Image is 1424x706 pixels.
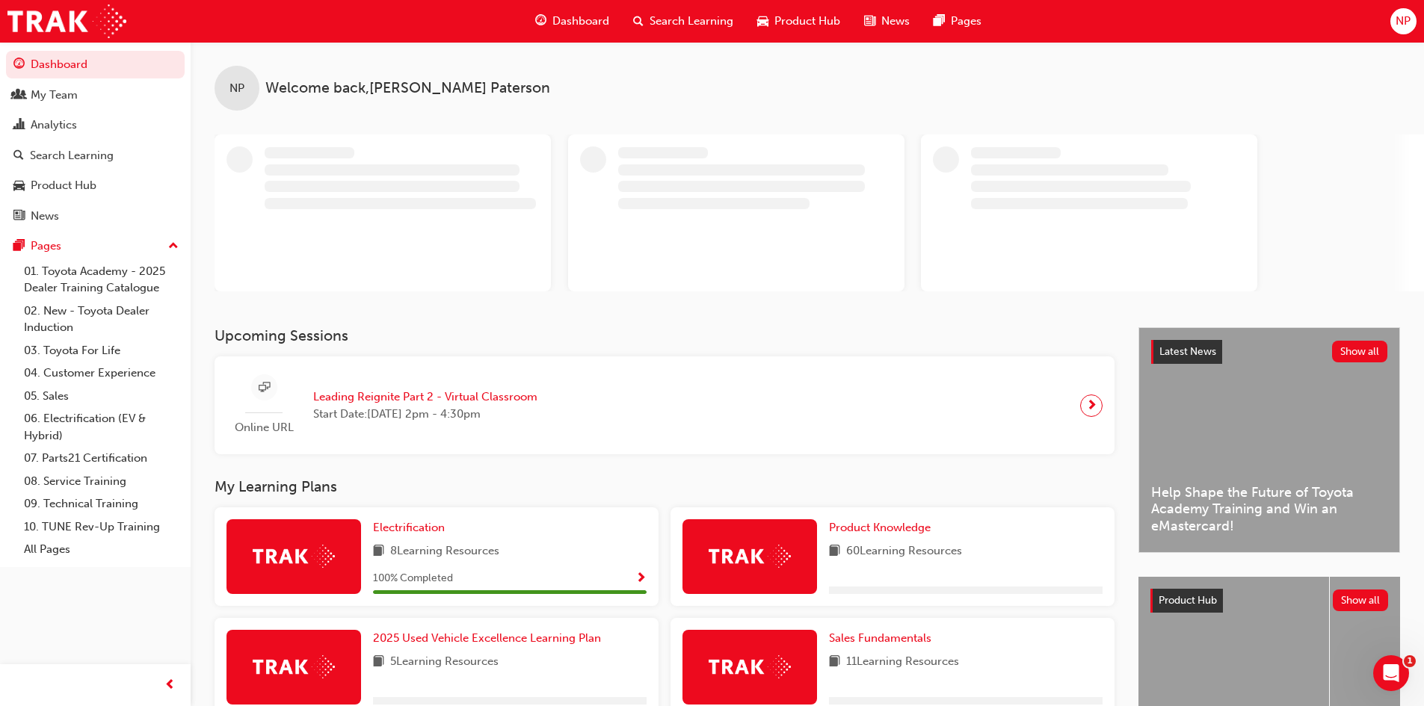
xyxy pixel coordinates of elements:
[6,51,185,78] a: Dashboard
[1404,655,1416,667] span: 1
[829,542,840,561] span: book-icon
[13,89,25,102] span: people-icon
[18,385,185,408] a: 05. Sales
[265,80,550,97] span: Welcome back , [PERSON_NAME] Paterson
[951,13,981,30] span: Pages
[18,362,185,385] a: 04. Customer Experience
[1396,13,1411,30] span: NP
[829,519,937,536] a: Product Knowledge
[829,653,840,672] span: book-icon
[1159,594,1217,607] span: Product Hub
[846,653,959,672] span: 11 Learning Resources
[18,300,185,339] a: 02. New - Toyota Dealer Induction
[259,379,270,397] span: sessionType_ONLINE_URL-icon
[18,538,185,561] a: All Pages
[18,492,185,515] a: 09. Technical Training
[523,6,621,37] a: guage-iconDashboard
[621,6,745,37] a: search-iconSearch Learning
[313,388,537,406] span: Leading Reignite Part 2 - Virtual Classroom
[1159,345,1216,358] span: Latest News
[6,232,185,260] button: Pages
[373,631,601,645] span: 2025 Used Vehicle Excellence Learning Plan
[635,569,647,588] button: Show Progress
[633,12,644,31] span: search-icon
[6,172,185,199] a: Product Hub
[852,6,922,37] a: news-iconNews
[1373,655,1409,691] iframe: Intercom live chat
[6,48,185,232] button: DashboardMy TeamAnalyticsSearch LearningProduct HubNews
[7,4,126,38] img: Trak
[1151,484,1387,535] span: Help Shape the Future of Toyota Academy Training and Win an eMastercard!
[881,13,910,30] span: News
[829,521,931,534] span: Product Knowledge
[30,147,114,164] div: Search Learning
[31,208,59,225] div: News
[829,630,937,647] a: Sales Fundamentals
[31,177,96,194] div: Product Hub
[13,210,25,223] span: news-icon
[1151,340,1387,364] a: Latest NewsShow all
[373,570,453,587] span: 100 % Completed
[846,542,962,561] span: 60 Learning Resources
[1086,395,1097,416] span: next-icon
[13,58,25,72] span: guage-icon
[745,6,852,37] a: car-iconProduct Hub
[164,676,176,695] span: prev-icon
[373,653,384,672] span: book-icon
[31,87,78,104] div: My Team
[1332,341,1388,362] button: Show all
[6,81,185,109] a: My Team
[13,119,25,132] span: chart-icon
[922,6,993,37] a: pages-iconPages
[373,521,445,534] span: Electrification
[6,202,185,230] a: News
[1150,589,1388,613] a: Product HubShow all
[229,80,244,97] span: NP
[390,653,499,672] span: 5 Learning Resources
[31,117,77,134] div: Analytics
[253,545,335,568] img: Trak
[829,631,931,645] span: Sales Fundamentals
[18,407,185,447] a: 06. Electrification (EV & Hybrid)
[215,327,1115,344] h3: Upcoming Sessions
[226,368,1103,442] a: Online URLLeading Reignite Part 2 - Virtual ClassroomStart Date:[DATE] 2pm - 4:30pm
[313,406,537,423] span: Start Date: [DATE] 2pm - 4:30pm
[1333,589,1389,611] button: Show all
[18,470,185,493] a: 08. Service Training
[18,447,185,470] a: 07. Parts21 Certification
[709,545,791,568] img: Trak
[774,13,840,30] span: Product Hub
[535,12,546,31] span: guage-icon
[13,149,24,163] span: search-icon
[390,542,499,561] span: 8 Learning Resources
[6,142,185,170] a: Search Learning
[18,515,185,539] a: 10. TUNE Rev-Up Training
[168,237,179,256] span: up-icon
[18,260,185,300] a: 01. Toyota Academy - 2025 Dealer Training Catalogue
[757,12,768,31] span: car-icon
[373,542,384,561] span: book-icon
[31,238,61,255] div: Pages
[1138,327,1400,553] a: Latest NewsShow allHelp Shape the Future of Toyota Academy Training and Win an eMastercard!
[215,478,1115,495] h3: My Learning Plans
[18,339,185,362] a: 03. Toyota For Life
[1390,8,1417,34] button: NP
[709,655,791,678] img: Trak
[13,179,25,193] span: car-icon
[6,111,185,139] a: Analytics
[650,13,733,30] span: Search Learning
[13,240,25,253] span: pages-icon
[253,655,335,678] img: Trak
[226,419,301,436] span: Online URL
[934,12,945,31] span: pages-icon
[373,630,607,647] a: 2025 Used Vehicle Excellence Learning Plan
[635,572,647,586] span: Show Progress
[552,13,609,30] span: Dashboard
[864,12,875,31] span: news-icon
[373,519,451,536] a: Electrification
